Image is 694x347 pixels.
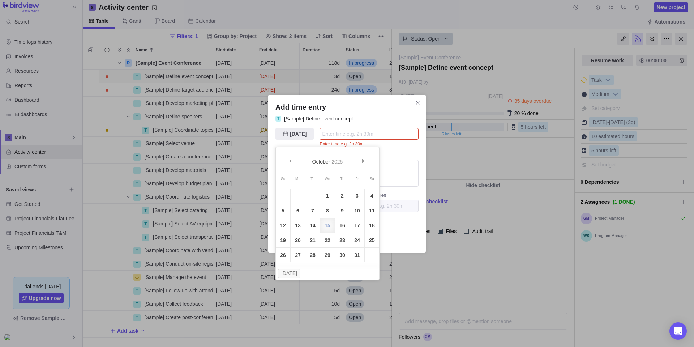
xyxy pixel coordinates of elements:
[281,177,285,181] span: Sunday
[350,192,419,200] div: Personal hours left
[291,233,305,247] a: 20
[276,248,290,262] a: 26
[361,159,365,163] span: Next
[276,203,290,218] a: 5
[350,200,419,212] input: Personal hours left
[312,159,330,165] span: October
[340,177,344,181] span: Thursday
[320,128,419,140] input: Enter time e.g. 2h 30m
[335,189,350,203] a: 2
[350,218,364,233] a: 17
[669,322,687,340] div: Open Intercom Messenger
[320,141,419,147] div: Enter time e.g. 2h 30m
[320,189,335,203] a: 1
[356,155,372,170] a: Next
[350,248,364,262] a: 31
[335,203,350,218] a: 9
[350,203,364,218] a: 10
[310,177,314,181] span: Tuesday
[413,98,423,108] span: Close
[331,159,343,165] span: 2025
[320,218,335,233] a: 15
[305,203,320,218] a: 7
[350,189,364,203] a: 3
[283,155,299,170] a: Prev
[365,203,379,218] a: 11
[305,248,320,262] a: 28
[275,116,281,122] div: T
[335,248,350,262] a: 30
[320,203,335,218] a: 8
[365,189,379,203] a: 4
[268,95,426,253] div: Add time entry
[284,115,353,122] span: [Sample] Define event concept
[320,248,335,262] a: 29
[276,218,290,233] a: 12
[288,159,292,163] span: Prev
[335,218,350,233] a: 16
[291,248,305,262] a: 27
[305,233,320,247] a: 21
[320,233,335,247] a: 22
[275,102,419,112] h2: Add time entry
[325,177,330,181] span: Wednesday
[275,128,314,140] span: [DATE]
[295,177,300,181] span: Monday
[305,218,320,233] a: 14
[291,218,305,233] a: 13
[365,233,379,247] a: 25
[278,269,301,278] button: [DATE]
[276,233,290,247] a: 19
[291,203,305,218] a: 6
[335,233,350,247] a: 23
[355,177,359,181] span: Friday
[365,218,379,233] a: 18
[290,130,307,138] span: [DATE]
[350,233,364,247] a: 24
[370,177,374,181] span: Saturday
